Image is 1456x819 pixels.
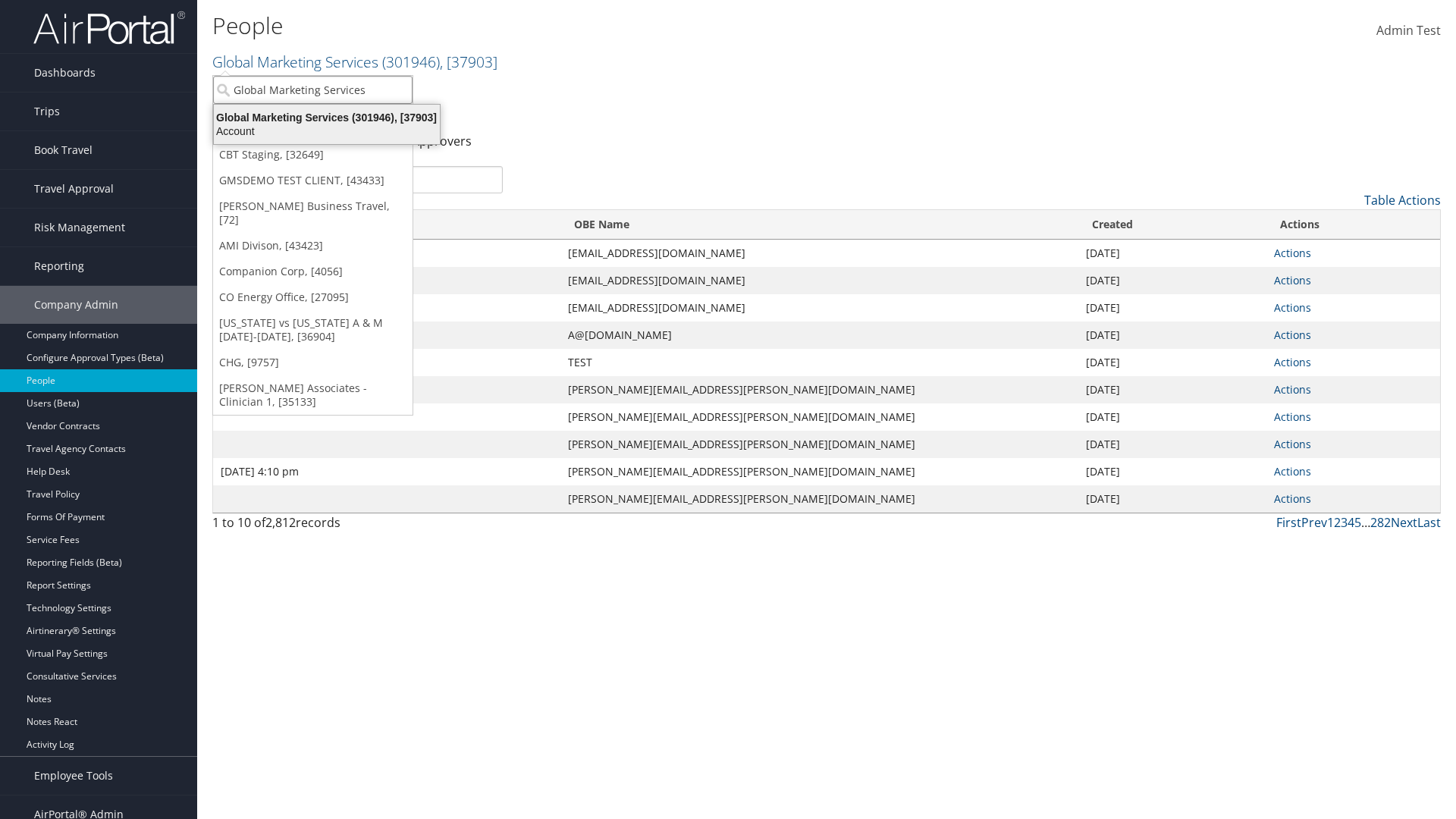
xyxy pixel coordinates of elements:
span: Reporting [34,247,84,285]
a: [US_STATE] vs [US_STATE] A & M [DATE]-[DATE], [36904] [213,310,413,350]
th: Created: activate to sort column ascending [1078,210,1266,240]
th: Actions [1266,210,1440,240]
td: [DATE] [1078,431,1266,458]
td: [DATE] [1078,267,1266,294]
td: [DATE] [1078,376,1266,403]
a: Global Marketing Services [212,52,497,72]
a: Next [1391,514,1417,531]
span: Dashboards [34,54,96,92]
td: [DATE] [1078,485,1266,513]
a: Actions [1274,246,1311,260]
a: GMSDEMO TEST CLIENT, [43433] [213,168,413,193]
a: Prev [1301,514,1327,531]
a: Companion Corp, [4056] [213,259,413,284]
a: [PERSON_NAME] Business Travel, [72] [213,193,413,233]
a: 3 [1341,514,1348,531]
td: TEST [560,349,1079,376]
a: 1 [1327,514,1334,531]
span: , [ 37903 ] [440,52,497,72]
a: Actions [1274,328,1311,342]
a: [PERSON_NAME] Associates - Clinician 1, [35133] [213,375,413,415]
span: 2,812 [265,514,296,531]
a: Actions [1274,409,1311,424]
td: [DATE] [1078,349,1266,376]
td: [DATE] [1078,403,1266,431]
span: Risk Management [34,209,125,246]
a: Admin Test [1376,8,1441,55]
input: Search Accounts [213,76,413,104]
div: 1 to 10 of records [212,513,503,539]
span: Book Travel [34,131,93,169]
a: Actions [1274,382,1311,397]
span: Employee Tools [34,757,113,795]
a: CO Energy Office, [27095] [213,284,413,310]
td: [PERSON_NAME][EMAIL_ADDRESS][PERSON_NAME][DOMAIN_NAME] [560,458,1079,485]
td: [DATE] [1078,294,1266,322]
td: [DATE] [1078,322,1266,349]
td: [PERSON_NAME][EMAIL_ADDRESS][PERSON_NAME][DOMAIN_NAME] [560,403,1079,431]
a: Actions [1274,300,1311,315]
td: [EMAIL_ADDRESS][DOMAIN_NAME] [560,267,1079,294]
a: Actions [1274,437,1311,451]
div: Account [205,124,449,138]
div: Global Marketing Services (301946), [37903] [205,111,449,124]
a: CHG, [9757] [213,350,413,375]
td: [PERSON_NAME][EMAIL_ADDRESS][PERSON_NAME][DOMAIN_NAME] [560,376,1079,403]
a: Actions [1274,355,1311,369]
td: [DATE] 4:10 pm [213,458,560,485]
a: AMI Divison, [43423] [213,233,413,259]
span: Trips [34,93,60,130]
a: First [1276,514,1301,531]
td: [EMAIL_ADDRESS][DOMAIN_NAME] [560,240,1079,267]
span: Travel Approval [34,170,114,208]
a: Last [1417,514,1441,531]
a: CBT Staging, [32649] [213,142,413,168]
td: [DATE] [1078,240,1266,267]
a: Actions [1274,464,1311,479]
td: [EMAIL_ADDRESS][DOMAIN_NAME] [560,294,1079,322]
a: Approvers [412,133,472,149]
a: 5 [1354,514,1361,531]
a: Actions [1274,491,1311,506]
td: [PERSON_NAME][EMAIL_ADDRESS][PERSON_NAME][DOMAIN_NAME] [560,485,1079,513]
a: Actions [1274,273,1311,287]
a: 282 [1370,514,1391,531]
span: … [1361,514,1370,531]
a: Table Actions [1364,192,1441,209]
span: Company Admin [34,286,118,324]
h1: People [212,10,1031,42]
td: A@[DOMAIN_NAME] [560,322,1079,349]
th: OBE Name: activate to sort column ascending [560,210,1079,240]
span: Admin Test [1376,22,1441,39]
a: 4 [1348,514,1354,531]
img: airportal-logo.png [33,10,185,45]
a: 2 [1334,514,1341,531]
td: [PERSON_NAME][EMAIL_ADDRESS][PERSON_NAME][DOMAIN_NAME] [560,431,1079,458]
td: [DATE] [1078,458,1266,485]
span: ( 301946 ) [382,52,440,72]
